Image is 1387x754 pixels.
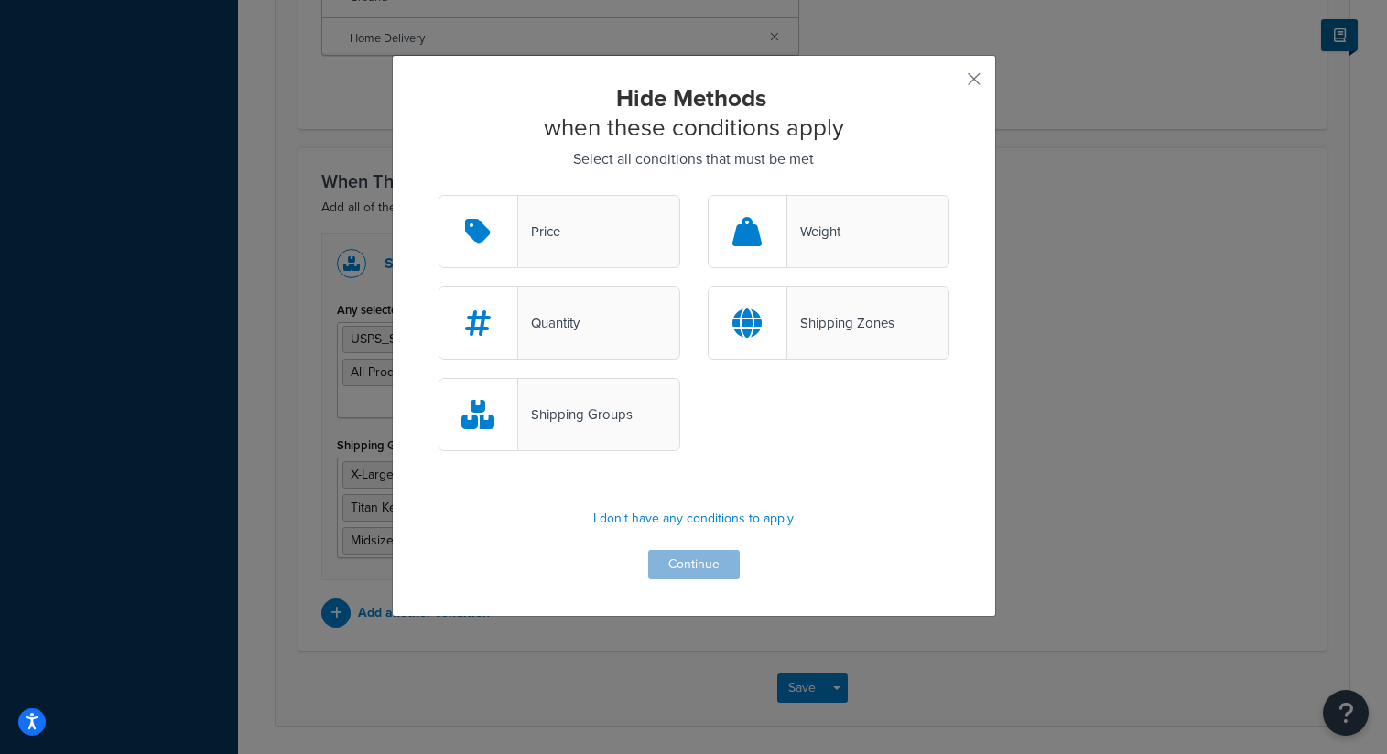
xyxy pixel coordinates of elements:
div: Shipping Zones [787,310,894,336]
strong: Hide Methods [616,81,766,115]
p: I don't have any conditions to apply [439,506,949,532]
div: Price [518,219,560,244]
div: Weight [787,219,840,244]
div: Shipping Groups [518,402,633,427]
h2: when these conditions apply [439,83,949,142]
div: Quantity [518,310,580,336]
p: Select all conditions that must be met [439,146,949,172]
